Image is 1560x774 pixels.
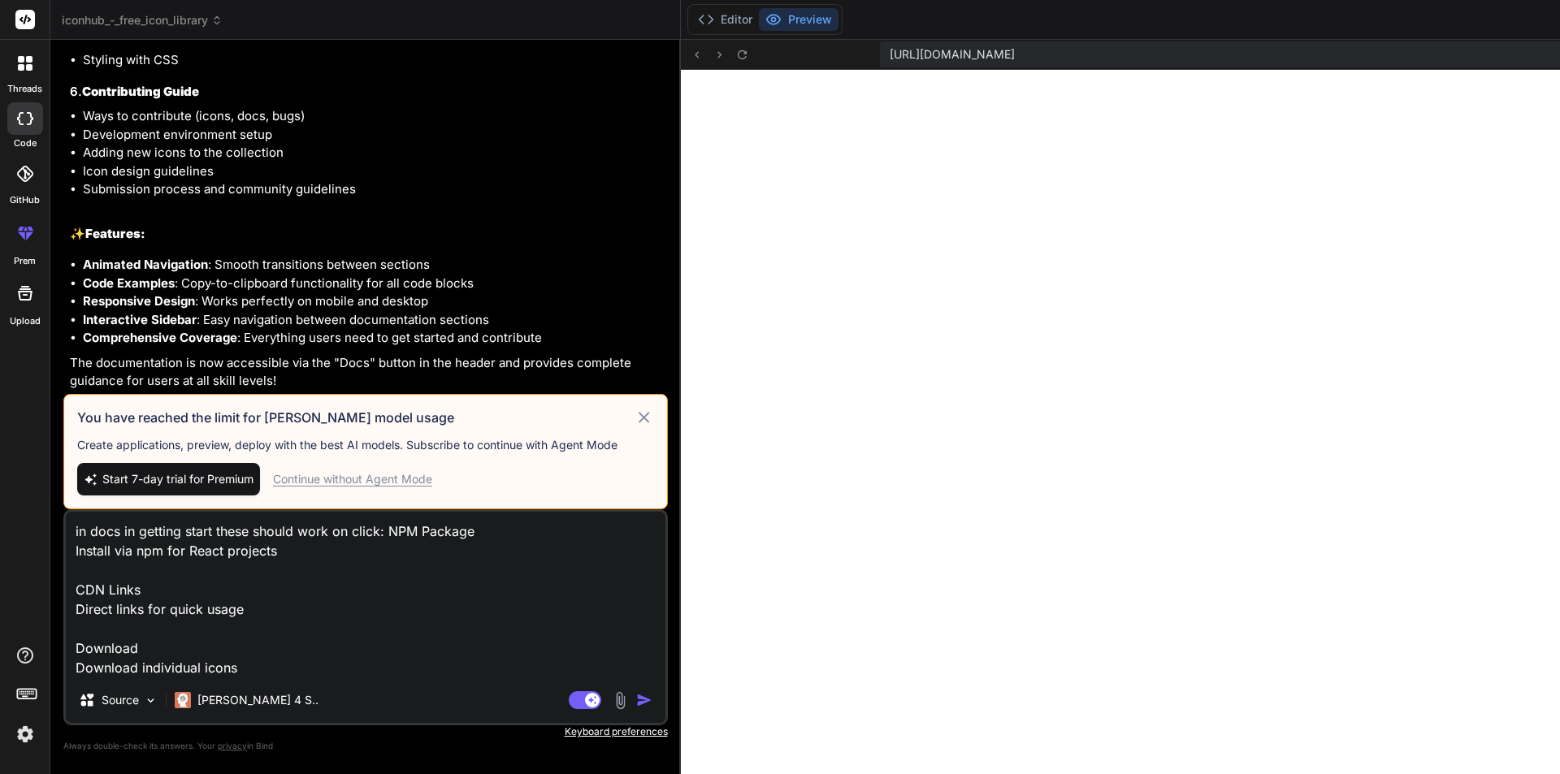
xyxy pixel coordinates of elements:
img: icon [636,692,652,708]
button: Editor [691,8,759,31]
h3: 6. [70,83,665,102]
span: [URL][DOMAIN_NAME] [890,46,1015,63]
li: Adding new icons to the collection [83,144,665,162]
li: : Smooth transitions between sections [83,256,665,275]
img: Claude 4 Sonnet [175,692,191,708]
textarea: in docs in getting start these should work on click: NPM Package Install via npm for React projec... [66,512,665,677]
strong: Contributing Guide [82,84,199,99]
li: : Works perfectly on mobile and desktop [83,292,665,311]
label: threads [7,82,42,96]
strong: Features: [85,226,145,241]
strong: Animated Navigation [83,257,208,272]
p: Keyboard preferences [63,725,668,738]
strong: Comprehensive Coverage [83,330,237,345]
label: Upload [10,314,41,328]
span: Start 7-day trial for Premium [102,471,253,487]
li: : Everything users need to get started and contribute [83,329,665,348]
strong: Interactive Sidebar [83,312,197,327]
p: Source [102,692,139,708]
p: Create applications, preview, deploy with the best AI models. Subscribe to continue with Agent Mode [77,437,654,453]
li: Styling with CSS [83,51,665,70]
h2: ✨ [70,225,665,244]
img: Pick Models [144,694,158,707]
h3: You have reached the limit for [PERSON_NAME] model usage [77,408,635,427]
p: [PERSON_NAME] 4 S.. [197,692,318,708]
li: Development environment setup [83,126,665,145]
p: The documentation is now accessible via the "Docs" button in the header and provides complete gui... [70,354,665,391]
label: GitHub [10,193,40,207]
li: : Easy navigation between documentation sections [83,311,665,330]
img: attachment [611,691,630,710]
li: Icon design guidelines [83,162,665,181]
button: Preview [759,8,838,31]
strong: Code Examples [83,275,175,291]
span: iconhub_-_free_icon_library [62,12,223,28]
div: Continue without Agent Mode [273,471,432,487]
button: Start 7-day trial for Premium [77,463,260,495]
p: Always double-check its answers. Your in Bind [63,738,668,754]
img: settings [11,720,39,748]
strong: Responsive Design [83,293,195,309]
li: Ways to contribute (icons, docs, bugs) [83,107,665,126]
li: : Copy-to-clipboard functionality for all code blocks [83,275,665,293]
label: prem [14,254,36,268]
li: Submission process and community guidelines [83,180,665,199]
label: code [14,136,37,150]
span: privacy [218,741,247,750]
